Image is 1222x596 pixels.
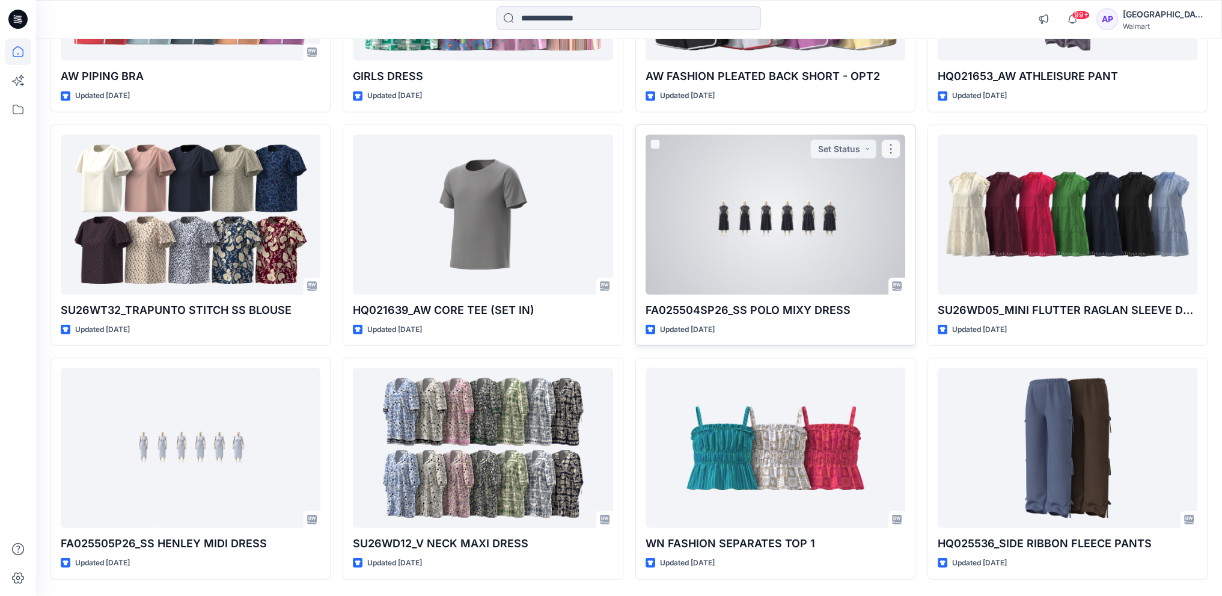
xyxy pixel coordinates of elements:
[646,302,905,319] p: FA025504SP26_SS POLO MIXY DRESS
[61,68,320,85] p: AW PIPING BRA
[61,535,320,552] p: FA025505P26_SS HENLEY MIDI DRESS
[646,368,905,528] a: WN FASHION SEPARATES TOP 1
[952,557,1007,570] p: Updated [DATE]
[353,535,613,552] p: SU26WD12_V NECK MAXI DRESS
[938,302,1197,319] p: SU26WD05_MINI FLUTTER RAGLAN SLEEVE DRESS
[660,557,715,570] p: Updated [DATE]
[646,535,905,552] p: WN FASHION SEPARATES TOP 1
[61,302,320,319] p: SU26WT32_TRAPUNTO STITCH SS BLOUSE
[61,135,320,295] a: SU26WT32_TRAPUNTO STITCH SS BLOUSE
[952,324,1007,336] p: Updated [DATE]
[952,90,1007,102] p: Updated [DATE]
[1072,10,1090,20] span: 99+
[1123,7,1207,22] div: [GEOGRAPHIC_DATA]
[75,324,130,336] p: Updated [DATE]
[646,135,905,295] a: FA025504SP26_SS POLO MIXY DRESS
[353,302,613,319] p: HQ021639_AW CORE TEE (SET IN)
[1096,8,1118,30] div: AP
[61,368,320,528] a: FA025505P26_SS HENLEY MIDI DRESS
[367,90,422,102] p: Updated [DATE]
[660,90,715,102] p: Updated [DATE]
[938,68,1197,85] p: HQ021653_AW ATHLEISURE PANT
[1123,22,1207,31] div: Walmart
[353,68,613,85] p: GIRLS DRESS
[938,368,1197,528] a: HQ025536_SIDE RIBBON FLEECE PANTS
[353,368,613,528] a: SU26WD12_V NECK MAXI DRESS
[646,68,905,85] p: AW FASHION PLEATED BACK SHORT - OPT2
[353,135,613,295] a: HQ021639_AW CORE TEE (SET IN)
[938,135,1197,295] a: SU26WD05_MINI FLUTTER RAGLAN SLEEVE DRESS
[75,557,130,570] p: Updated [DATE]
[75,90,130,102] p: Updated [DATE]
[367,324,422,336] p: Updated [DATE]
[938,535,1197,552] p: HQ025536_SIDE RIBBON FLEECE PANTS
[367,557,422,570] p: Updated [DATE]
[660,324,715,336] p: Updated [DATE]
